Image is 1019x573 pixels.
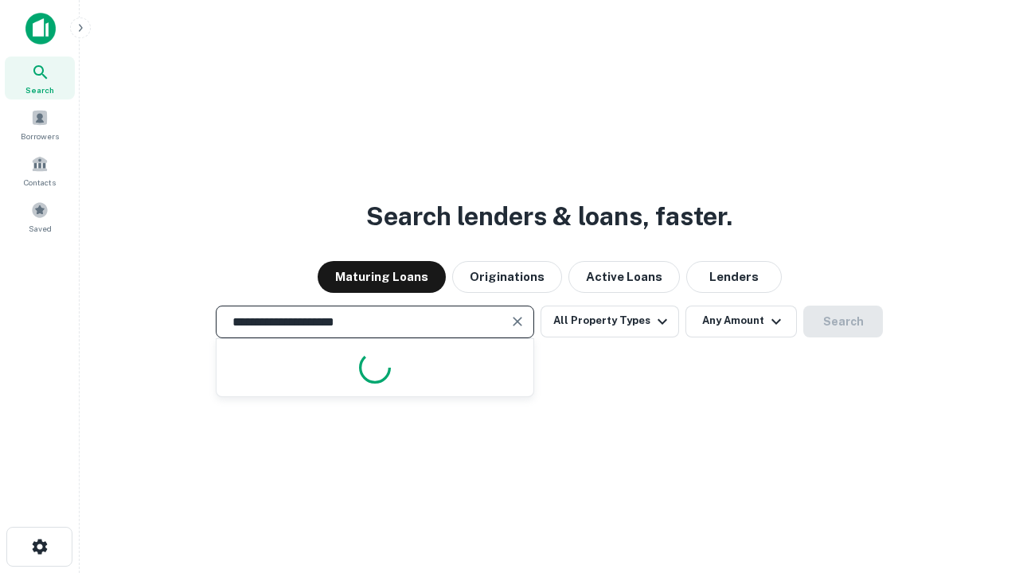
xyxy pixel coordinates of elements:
[25,13,56,45] img: capitalize-icon.png
[29,222,52,235] span: Saved
[685,306,797,337] button: Any Amount
[5,149,75,192] a: Contacts
[5,57,75,99] a: Search
[366,197,732,236] h3: Search lenders & loans, faster.
[24,176,56,189] span: Contacts
[5,103,75,146] a: Borrowers
[939,446,1019,522] iframe: Chat Widget
[541,306,679,337] button: All Property Types
[506,310,529,333] button: Clear
[25,84,54,96] span: Search
[318,261,446,293] button: Maturing Loans
[452,261,562,293] button: Originations
[568,261,680,293] button: Active Loans
[5,195,75,238] a: Saved
[686,261,782,293] button: Lenders
[21,130,59,142] span: Borrowers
